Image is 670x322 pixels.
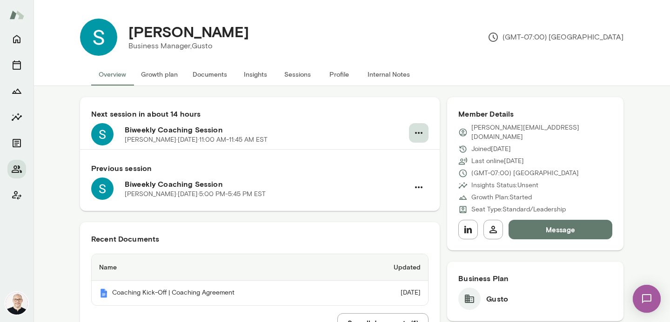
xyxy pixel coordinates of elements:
button: Growth plan [134,63,185,85]
h4: [PERSON_NAME] [128,23,249,40]
button: Home [7,30,26,48]
img: Mento [9,6,24,24]
th: Name [92,254,355,281]
h6: Member Details [458,108,612,119]
p: [PERSON_NAME][EMAIL_ADDRESS][DOMAIN_NAME] [471,123,612,142]
button: Sessions [7,56,26,74]
button: Internal Notes [360,63,417,85]
button: Documents [185,63,234,85]
p: [PERSON_NAME] · [DATE] · 11:00 AM-11:45 AM EST [125,135,268,145]
button: Sessions [276,63,318,85]
img: Stephen Zhang [80,19,117,56]
h6: Biweekly Coaching Session [125,124,409,135]
button: Members [7,160,26,178]
button: Client app [7,186,26,204]
p: (GMT-07:00) [GEOGRAPHIC_DATA] [471,169,579,178]
p: Business Manager, Gusto [128,40,249,52]
h6: Next session in about 14 hours [91,108,429,119]
p: Insights Status: Unsent [471,181,538,190]
h6: Gusto [486,293,508,304]
img: Michael Wilson [6,292,28,315]
p: (GMT-07:00) [GEOGRAPHIC_DATA] [488,32,623,43]
button: Overview [91,63,134,85]
img: Mento [99,289,108,298]
td: [DATE] [355,281,429,305]
th: Coaching Kick-Off | Coaching Agreement [92,281,355,305]
th: Updated [355,254,429,281]
h6: Biweekly Coaching Session [125,178,409,190]
p: Seat Type: Standard/Leadership [471,205,566,214]
button: Growth Plan [7,82,26,100]
h6: Business Plan [458,273,612,284]
p: Growth Plan: Started [471,193,532,202]
button: Profile [318,63,360,85]
button: Message [509,220,612,239]
p: [PERSON_NAME] · [DATE] · 5:00 PM-5:45 PM EST [125,190,266,199]
button: Insights [7,108,26,126]
button: Insights [234,63,276,85]
p: Last online [DATE] [471,157,524,166]
button: Documents [7,134,26,152]
h6: Previous session [91,163,429,174]
p: Joined [DATE] [471,145,511,154]
h6: Recent Documents [91,233,429,244]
